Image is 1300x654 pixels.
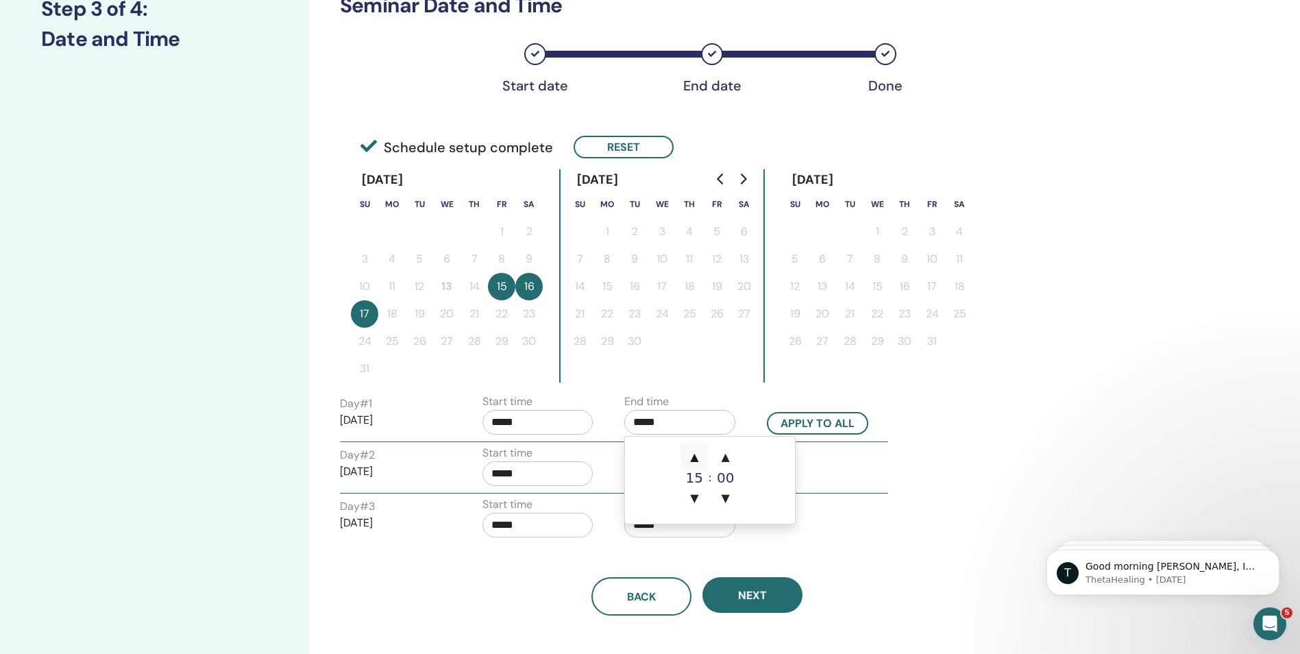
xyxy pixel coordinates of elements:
button: 31 [351,355,378,383]
button: 21 [566,300,593,328]
button: 25 [946,300,973,328]
th: Tuesday [621,191,648,218]
label: End time [624,393,669,410]
span: ▲ [712,444,739,471]
button: 21 [836,300,863,328]
span: Schedule setup complete [360,137,553,158]
label: Start time [482,496,532,513]
button: 7 [836,245,863,273]
button: 6 [731,218,758,245]
label: Day # 3 [340,498,375,515]
button: 24 [648,300,676,328]
th: Wednesday [648,191,676,218]
button: 29 [593,328,621,355]
button: 19 [703,273,731,300]
button: 10 [648,245,676,273]
p: [DATE] [340,463,451,480]
button: 13 [433,273,461,300]
th: Sunday [781,191,809,218]
button: 22 [488,300,515,328]
span: 5 [1281,607,1292,618]
th: Wednesday [433,191,461,218]
span: ▼ [680,485,708,512]
p: [DATE] [340,412,451,428]
button: 1 [863,218,891,245]
button: 18 [946,273,973,300]
button: 13 [809,273,836,300]
button: 2 [515,218,543,245]
th: Sunday [351,191,378,218]
button: 23 [515,300,543,328]
button: 26 [781,328,809,355]
th: Saturday [731,191,758,218]
button: 14 [836,273,863,300]
button: 16 [891,273,918,300]
button: 25 [676,300,703,328]
label: Day # 1 [340,396,372,412]
div: : [708,444,711,512]
button: 6 [433,245,461,273]
p: [DATE] [340,515,451,531]
button: 18 [676,273,703,300]
button: 5 [781,245,809,273]
button: 10 [351,273,378,300]
th: Thursday [891,191,918,218]
button: Back [591,577,691,616]
button: 27 [809,328,836,355]
button: 26 [406,328,433,355]
button: 5 [703,218,731,245]
button: 5 [406,245,433,273]
button: 17 [351,300,378,328]
button: 16 [515,273,543,300]
th: Tuesday [406,191,433,218]
th: Friday [703,191,731,218]
span: ▼ [712,485,739,512]
button: 4 [378,245,406,273]
button: 3 [351,245,378,273]
div: End date [678,77,746,94]
button: 16 [621,273,648,300]
iframe: Intercom notifications message [1026,521,1300,617]
th: Friday [918,191,946,218]
button: 24 [351,328,378,355]
button: 19 [406,300,433,328]
button: 20 [731,273,758,300]
button: 23 [621,300,648,328]
th: Monday [378,191,406,218]
button: 15 [488,273,515,300]
button: 27 [731,300,758,328]
button: 22 [863,300,891,328]
button: 28 [461,328,488,355]
button: 4 [946,218,973,245]
div: 15 [680,471,708,485]
th: Thursday [676,191,703,218]
button: 24 [918,300,946,328]
button: 20 [433,300,461,328]
button: 14 [566,273,593,300]
h3: Date and Time [41,27,267,51]
div: Start date [501,77,569,94]
button: Reset [574,136,674,158]
button: 3 [648,218,676,245]
button: 28 [566,328,593,355]
button: 21 [461,300,488,328]
button: 7 [461,245,488,273]
button: 29 [863,328,891,355]
button: 20 [809,300,836,328]
button: 30 [515,328,543,355]
button: 14 [461,273,488,300]
button: 13 [731,245,758,273]
button: 8 [593,245,621,273]
div: [DATE] [351,169,415,191]
th: Monday [593,191,621,218]
div: [DATE] [781,169,845,191]
button: 9 [621,245,648,273]
button: 11 [676,245,703,273]
button: 15 [593,273,621,300]
button: 17 [648,273,676,300]
button: 17 [918,273,946,300]
button: Apply to all [767,412,868,435]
